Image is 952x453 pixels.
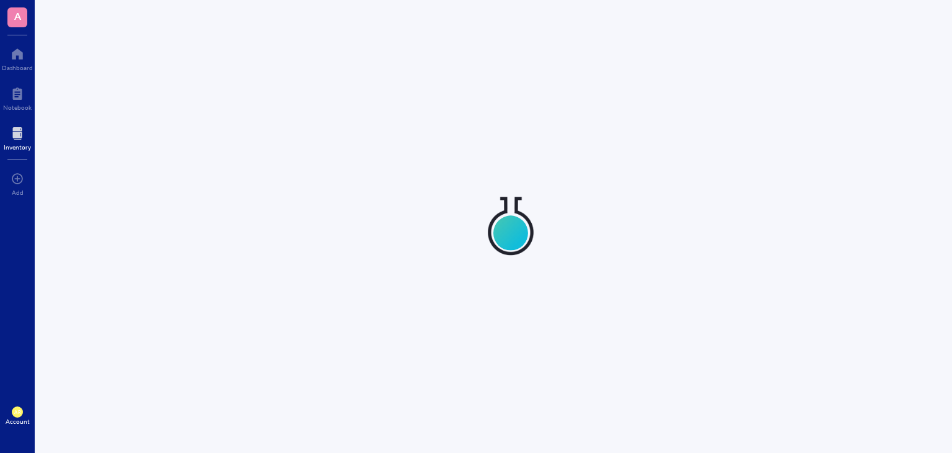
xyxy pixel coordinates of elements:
a: Notebook [3,84,32,111]
div: Dashboard [2,64,33,71]
div: Inventory [4,143,31,151]
a: Dashboard [2,44,33,71]
div: Notebook [3,104,32,111]
a: Inventory [4,123,31,151]
span: AR [14,409,20,415]
div: Add [12,189,24,196]
div: Account [6,418,30,425]
span: A [14,8,21,24]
